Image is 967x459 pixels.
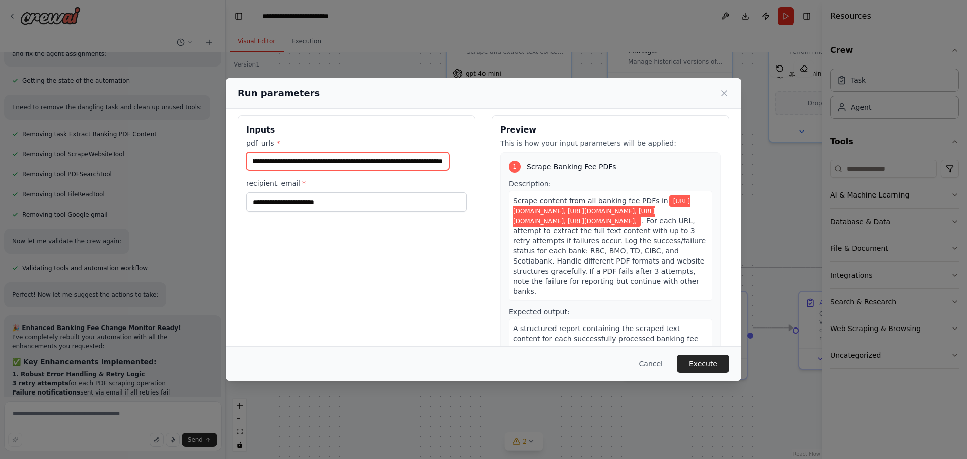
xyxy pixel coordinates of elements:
span: Scrape Banking Fee PDFs [527,162,616,172]
span: Scrape content from all banking fee PDFs in [513,196,668,205]
h2: Run parameters [238,86,320,100]
label: recipient_email [246,178,467,188]
span: A structured report containing the scraped text content for each successfully processed banking f... [513,324,704,383]
span: Expected output: [509,308,570,316]
p: This is how your input parameters will be applied: [500,138,721,148]
h3: Inputs [246,124,467,136]
button: Execute [677,355,729,373]
span: . For each URL, attempt to extract the full text content with up to 3 retry attempts if failures ... [513,217,706,295]
span: Description: [509,180,551,188]
span: Variable: pdf_urls [513,195,690,227]
button: Cancel [631,355,671,373]
label: pdf_urls [246,138,467,148]
h3: Preview [500,124,721,136]
div: 1 [509,161,521,173]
